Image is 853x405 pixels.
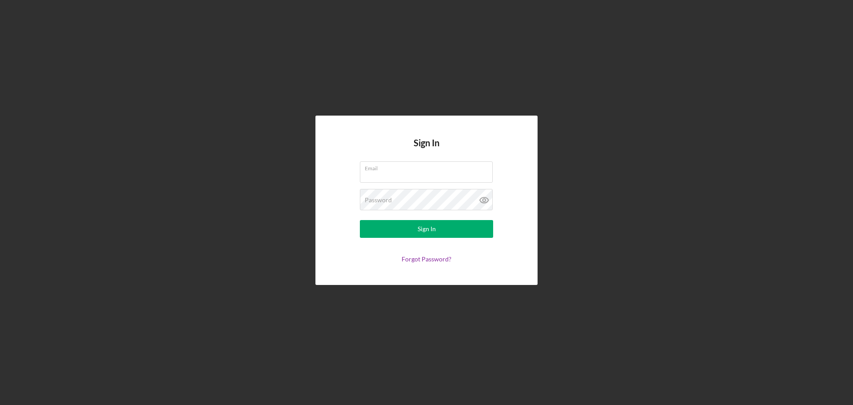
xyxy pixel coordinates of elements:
[365,162,493,172] label: Email
[365,196,392,204] label: Password
[414,138,439,161] h4: Sign In
[360,220,493,238] button: Sign In
[418,220,436,238] div: Sign In
[402,255,451,263] a: Forgot Password?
